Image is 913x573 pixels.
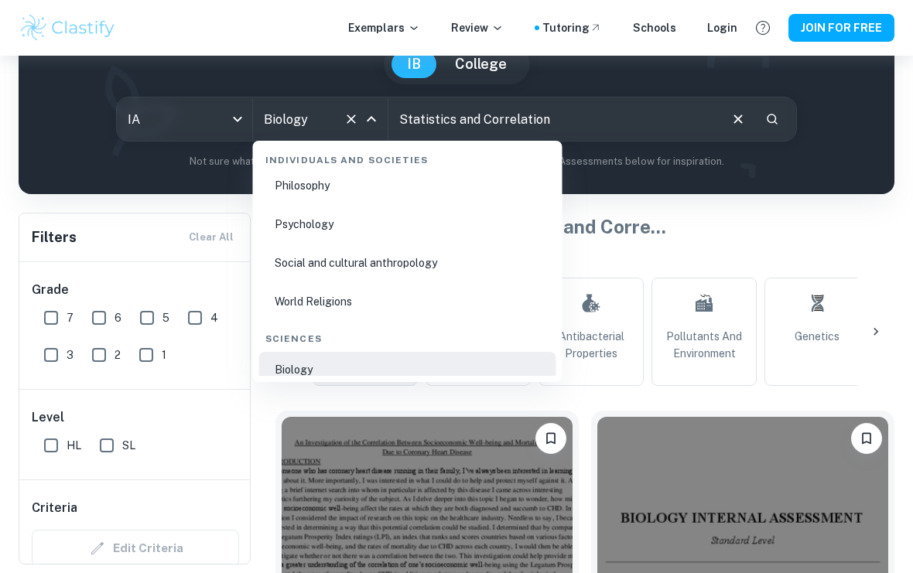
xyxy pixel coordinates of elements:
h6: Topic [275,253,894,271]
span: HL [67,437,81,454]
div: Sciences [259,319,556,352]
button: IB [392,50,436,78]
span: Statistics and Corre ... [471,216,666,237]
div: IA [117,97,252,141]
li: Psychology [259,206,556,242]
h6: Filters [32,227,77,248]
p: Review [451,19,504,36]
div: Criteria filters are unavailable when searching by topic [32,530,239,567]
input: E.g. photosynthesis, coffee and protein, HDI and diabetes... [388,97,717,141]
button: Please log in to bookmark exemplars [851,423,882,454]
button: Close [361,108,382,130]
span: 1 [162,346,166,363]
div: Individuals and Societies [259,141,556,173]
p: Exemplars [348,19,420,36]
span: 4 [210,309,218,326]
span: 2 [115,346,121,363]
span: 3 [67,346,74,363]
a: Schools [633,19,676,36]
a: Login [707,19,737,36]
span: 5 [162,309,169,326]
li: World Religions [259,284,556,319]
p: Not sure what to search for? You can always look through our example Internal Assessments below f... [31,154,882,169]
li: Social and cultural anthropology [259,245,556,281]
h6: Grade [32,281,239,299]
li: Biology [259,352,556,387]
h1: Biology IAs related to: [275,213,894,240]
li: Philosophy [259,168,556,203]
button: College [439,50,522,78]
button: Help and Feedback [750,15,776,41]
button: Please log in to bookmark exemplars [535,423,566,454]
button: Clear [723,104,753,134]
span: 6 [115,309,121,326]
span: Pollutants and Environment [658,328,750,362]
span: SL [122,437,135,454]
h6: Criteria [32,499,77,517]
button: JOIN FOR FREE [788,14,894,42]
span: Genetics [795,328,839,345]
h6: Level [32,408,239,427]
span: Antibacterial Properties [545,328,637,362]
img: Clastify logo [19,12,117,43]
span: 7 [67,309,74,326]
a: Tutoring [542,19,602,36]
button: Search [759,106,785,132]
button: Clear [340,108,362,130]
